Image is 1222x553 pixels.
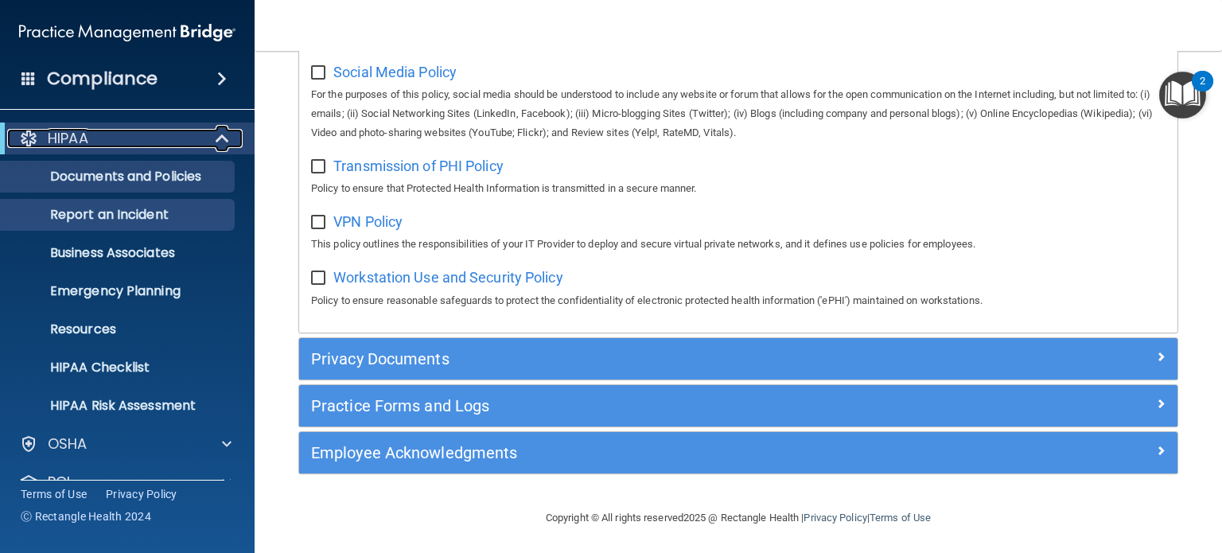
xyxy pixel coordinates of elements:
[311,235,1166,254] p: This policy outlines the responsibilities of your IT Provider to deploy and secure virtual privat...
[21,508,151,524] span: Ⓒ Rectangle Health 2024
[21,486,87,502] a: Terms of Use
[311,444,946,461] h5: Employee Acknowledgments
[10,207,228,223] p: Report an Incident
[1159,72,1206,119] button: Open Resource Center, 2 new notifications
[19,473,232,492] a: PCI
[19,129,231,148] a: HIPAA
[19,17,235,49] img: PMB logo
[10,398,228,414] p: HIPAA Risk Assessment
[311,350,946,368] h5: Privacy Documents
[311,393,1166,419] a: Practice Forms and Logs
[333,64,457,80] span: Social Media Policy
[10,283,228,299] p: Emergency Planning
[19,434,232,454] a: OSHA
[870,512,931,524] a: Terms of Use
[10,245,228,261] p: Business Associates
[1200,81,1205,102] div: 2
[48,473,70,492] p: PCI
[10,169,228,185] p: Documents and Policies
[448,493,1029,543] div: Copyright © All rights reserved 2025 @ Rectangle Health | |
[10,321,228,337] p: Resources
[311,397,946,415] h5: Practice Forms and Logs
[333,158,504,174] span: Transmission of PHI Policy
[333,213,403,230] span: VPN Policy
[311,440,1166,465] a: Employee Acknowledgments
[333,269,563,286] span: Workstation Use and Security Policy
[804,512,866,524] a: Privacy Policy
[47,68,158,90] h4: Compliance
[10,360,228,376] p: HIPAA Checklist
[311,291,1166,310] p: Policy to ensure reasonable safeguards to protect the confidentiality of electronic protected hea...
[106,486,177,502] a: Privacy Policy
[311,179,1166,198] p: Policy to ensure that Protected Health Information is transmitted in a secure manner.
[48,434,88,454] p: OSHA
[311,85,1166,142] p: For the purposes of this policy, social media should be understood to include any website or foru...
[311,346,1166,372] a: Privacy Documents
[48,129,88,148] p: HIPAA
